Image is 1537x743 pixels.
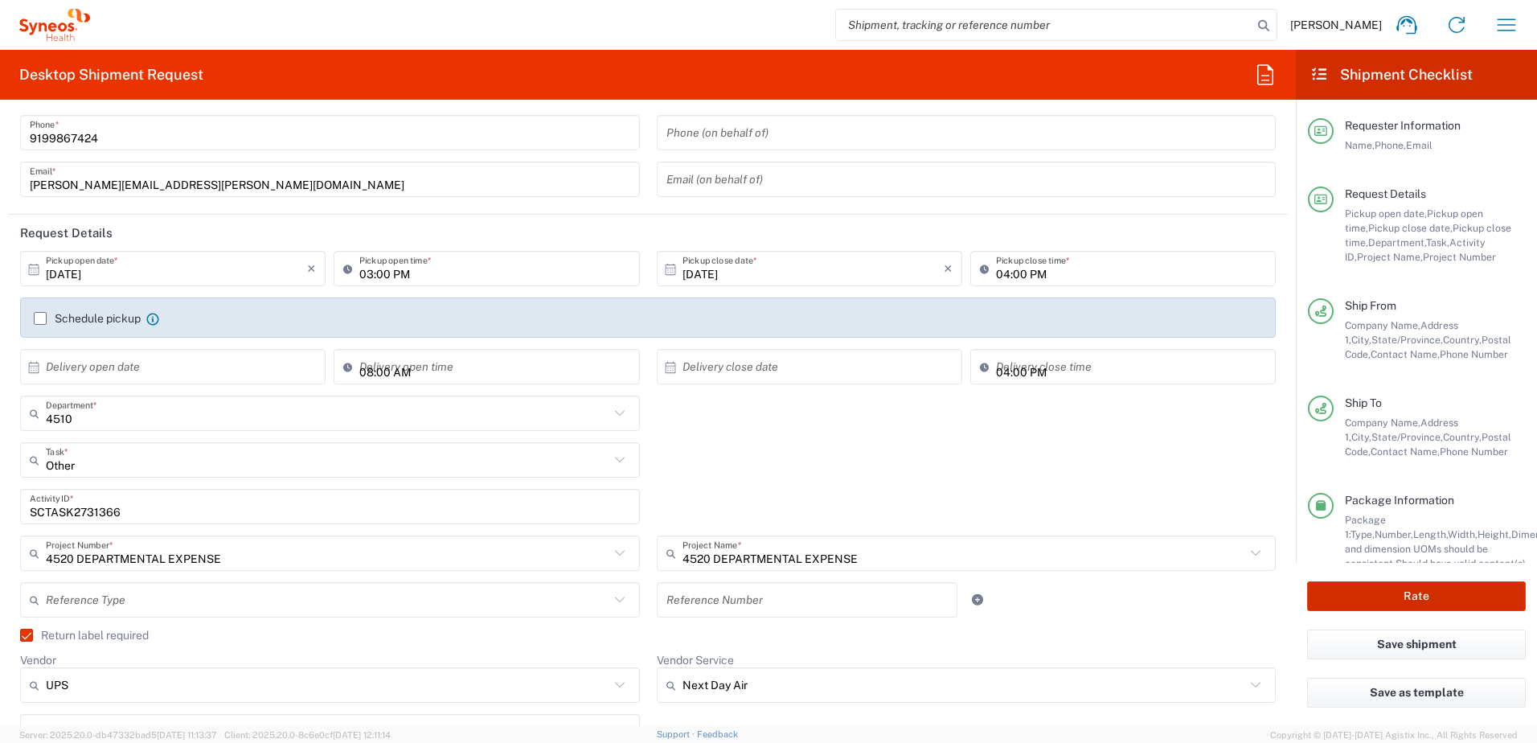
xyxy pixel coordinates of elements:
i: × [307,256,316,281]
span: City, [1351,431,1371,443]
label: Schedule pickup [34,312,141,325]
a: Feedback [697,729,738,739]
span: Project Number [1423,251,1496,263]
span: Width, [1448,528,1478,540]
span: Client: 2025.20.0-8c6e0cf [224,730,391,740]
h2: Request Details [20,225,113,241]
span: Project Name, [1357,251,1423,263]
label: Vendor [20,653,56,667]
span: Country, [1443,334,1482,346]
span: Ship From [1345,299,1396,312]
span: Company Name, [1345,417,1420,429]
span: Phone Number [1440,445,1508,458]
span: Company Name, [1345,319,1420,331]
span: Request Details [1345,187,1426,200]
button: Save shipment [1307,630,1526,659]
span: Package 1: [1345,514,1386,540]
span: Phone, [1375,139,1406,151]
a: Add Reference [966,589,989,611]
h2: Shipment Checklist [1310,65,1473,84]
span: Name, [1345,139,1375,151]
span: Department, [1368,236,1426,248]
a: Support [657,729,697,739]
span: Height, [1478,528,1511,540]
span: Copyright © [DATE]-[DATE] Agistix Inc., All Rights Reserved [1270,728,1518,742]
span: Pickup close date, [1368,222,1453,234]
label: Vendor Service [657,653,734,667]
span: Contact Name, [1371,445,1440,458]
span: State/Province, [1371,431,1443,443]
span: Number, [1375,528,1413,540]
span: Country, [1443,431,1482,443]
span: Package Information [1345,494,1454,507]
span: Ship To [1345,396,1382,409]
input: Shipment, tracking or reference number [836,10,1252,40]
span: Task, [1426,236,1449,248]
span: City, [1351,334,1371,346]
span: Type, [1351,528,1375,540]
span: Server: 2025.20.0-db47332bad5 [19,730,217,740]
label: Return label required [20,629,149,642]
h2: Desktop Shipment Request [19,65,203,84]
span: Should have valid content(s) [1396,557,1526,569]
span: [DATE] 11:13:37 [157,730,217,740]
span: Length, [1413,528,1448,540]
span: Email [1406,139,1432,151]
span: Contact Name, [1371,348,1440,360]
span: [PERSON_NAME] [1290,18,1382,32]
span: Requester Information [1345,119,1461,132]
button: Rate [1307,581,1526,611]
span: [DATE] 12:11:14 [333,730,391,740]
span: Pickup open date, [1345,207,1427,220]
i: × [944,256,953,281]
span: Phone Number [1440,348,1508,360]
span: State/Province, [1371,334,1443,346]
button: Save as template [1307,678,1526,708]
